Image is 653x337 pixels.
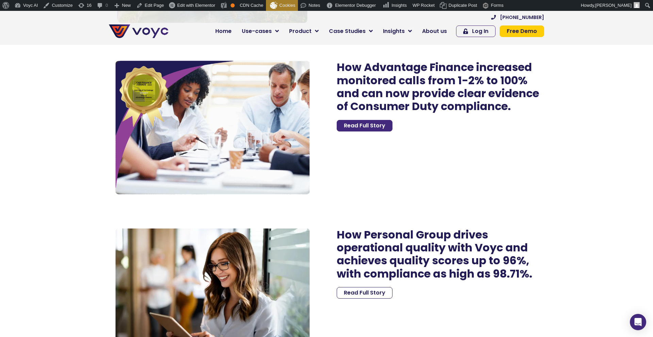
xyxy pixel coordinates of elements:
[210,24,237,38] a: Home
[344,123,385,128] span: Read Full Story
[109,24,168,38] img: voyc-full-logo
[177,3,215,8] span: Edit with Elementor
[417,24,452,38] a: About us
[391,3,407,8] span: Insights
[215,27,232,35] span: Home
[284,24,324,38] a: Product
[231,3,235,7] div: OK
[500,25,544,37] a: Free Demo
[456,25,496,37] a: Log In
[491,15,544,20] a: [PHONE_NUMBER]
[337,228,544,281] h2: How Personal Group drives operational quality with Voyc and achieves quality scores up to 96%, wi...
[324,24,378,38] a: Case Studies
[472,29,488,34] span: Log In
[500,15,544,20] span: [PHONE_NUMBER]
[344,290,385,296] span: Read Full Story
[337,61,544,113] h2: How Advantage Finance increased monitored calls from 1-2% to 100% and can now provide clear evide...
[242,27,272,35] span: Use-cases
[337,120,392,131] a: Read Full Story
[289,27,312,35] span: Product
[383,27,405,35] span: Insights
[378,24,417,38] a: Insights
[630,314,646,330] div: Open Intercom Messenger
[507,29,537,34] span: Free Demo
[422,27,447,35] span: About us
[329,27,366,35] span: Case Studies
[337,287,392,299] a: Read Full Story
[237,24,284,38] a: Use-cases
[595,3,632,8] span: [PERSON_NAME]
